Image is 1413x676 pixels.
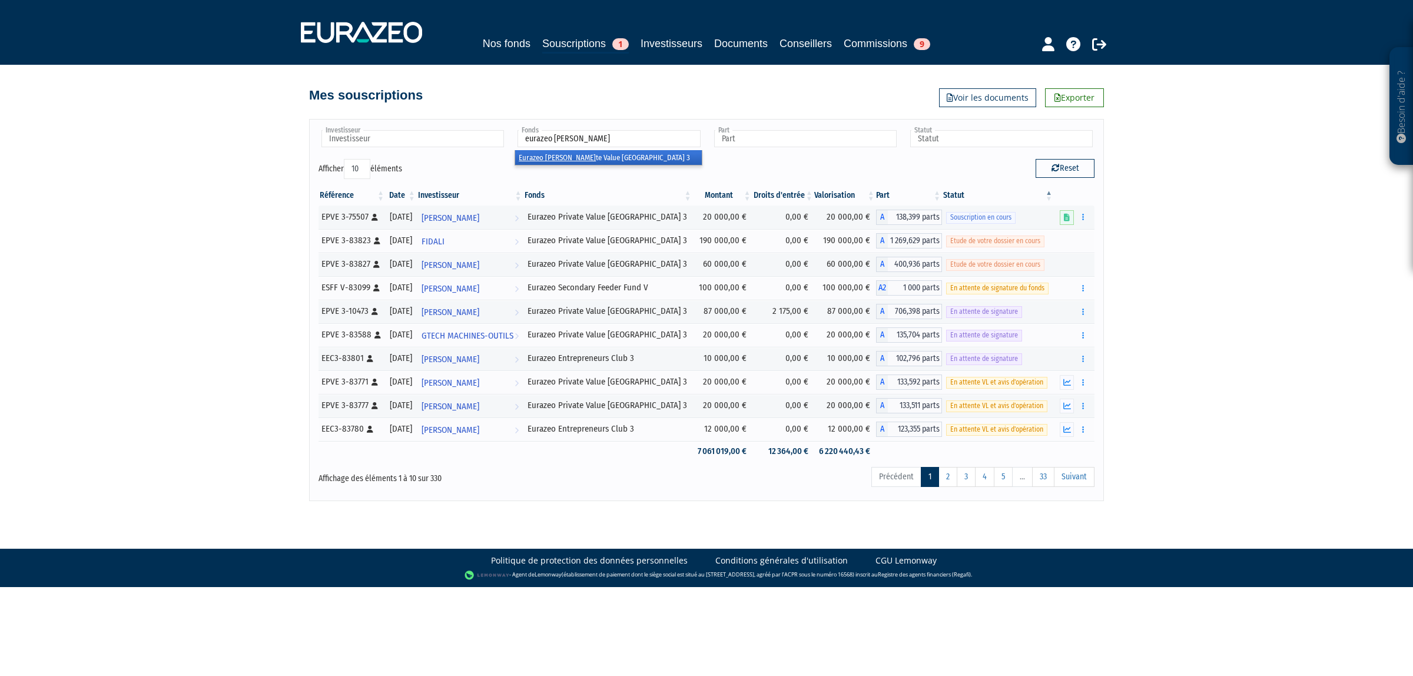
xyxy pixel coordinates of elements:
[528,376,689,388] div: Eurazeo Private Value [GEOGRAPHIC_DATA] 3
[367,355,373,362] i: [Français] Personne physique
[372,214,378,221] i: [Français] Personne physique
[422,301,479,323] span: [PERSON_NAME]
[888,304,942,319] span: 706,398 parts
[752,394,814,417] td: 0,00 €
[878,571,971,578] a: Registre des agents financiers (Regafi)
[422,396,479,417] span: [PERSON_NAME]
[876,257,942,272] div: A - Eurazeo Private Value Europe 3
[528,305,689,317] div: Eurazeo Private Value [GEOGRAPHIC_DATA] 3
[938,467,957,487] a: 2
[465,569,510,581] img: logo-lemonway.png
[372,308,378,315] i: [Français] Personne physique
[814,253,876,276] td: 60 000,00 €
[612,38,629,50] span: 1
[519,153,596,162] em: Eurazeo [PERSON_NAME]
[876,257,888,272] span: A
[321,305,382,317] div: EPVE 3-10473
[714,35,768,52] a: Documents
[946,353,1022,364] span: En attente de signature
[515,278,519,300] i: Voir l'investisseur
[752,229,814,253] td: 0,00 €
[752,206,814,229] td: 0,00 €
[888,422,942,437] span: 123,355 parts
[888,351,942,366] span: 102,796 parts
[876,233,888,248] span: A
[814,370,876,394] td: 20 000,00 €
[417,300,523,323] a: [PERSON_NAME]
[515,254,519,276] i: Voir l'investisseur
[814,300,876,323] td: 87 000,00 €
[876,210,888,225] span: A
[876,210,942,225] div: A - Eurazeo Private Value Europe 3
[946,259,1044,270] span: Etude de votre dossier en cours
[975,467,994,487] a: 4
[422,325,513,347] span: GTECH MACHINES-OUTILS
[693,206,752,229] td: 20 000,00 €
[528,352,689,364] div: Eurazeo Entrepreneurs Club 3
[752,300,814,323] td: 2 175,00 €
[876,375,942,390] div: A - Eurazeo Private Value Europe 3
[752,441,814,462] td: 12 364,00 €
[780,35,832,52] a: Conseillers
[693,323,752,347] td: 20 000,00 €
[417,417,523,441] a: [PERSON_NAME]
[515,231,519,253] i: Voir l'investisseur
[814,185,876,206] th: Valorisation: activer pour trier la colonne par ordre croissant
[321,399,382,412] div: EPVE 3-83777
[876,304,888,319] span: A
[814,441,876,462] td: 6 220 440,43 €
[752,347,814,370] td: 0,00 €
[319,185,386,206] th: Référence : activer pour trier la colonne par ordre croissant
[715,555,848,566] a: Conditions générales d'utilisation
[374,237,380,244] i: [Français] Personne physique
[417,347,523,370] a: [PERSON_NAME]
[390,399,413,412] div: [DATE]
[1036,159,1094,178] button: Reset
[372,402,378,409] i: [Français] Personne physique
[390,352,413,364] div: [DATE]
[309,88,423,102] h4: Mes souscriptions
[373,261,380,268] i: [Français] Personne physique
[876,185,942,206] th: Part: activer pour trier la colonne par ordre croissant
[693,276,752,300] td: 100 000,00 €
[417,253,523,276] a: [PERSON_NAME]
[515,325,519,347] i: Voir l'investisseur
[876,351,888,366] span: A
[321,281,382,294] div: ESFF V-83099
[417,206,523,229] a: [PERSON_NAME]
[888,233,942,248] span: 1 269,629 parts
[515,396,519,417] i: Voir l'investisseur
[321,234,382,247] div: EPVE 3-83823
[491,555,688,566] a: Politique de protection des données personnelles
[693,185,752,206] th: Montant: activer pour trier la colonne par ordre croissant
[528,423,689,435] div: Eurazeo Entrepreneurs Club 3
[390,423,413,435] div: [DATE]
[417,394,523,417] a: [PERSON_NAME]
[888,280,942,296] span: 1 000 parts
[876,351,942,366] div: A - Eurazeo Entrepreneurs Club 3
[319,466,632,485] div: Affichage des éléments 1 à 10 sur 330
[373,284,380,291] i: [Français] Personne physique
[528,399,689,412] div: Eurazeo Private Value [GEOGRAPHIC_DATA] 3
[321,211,382,223] div: EPVE 3-75507
[914,38,930,50] span: 9
[301,22,422,43] img: 1732889491-logotype_eurazeo_blanc_rvb.png
[814,394,876,417] td: 20 000,00 €
[939,88,1036,107] a: Voir les documents
[390,234,413,247] div: [DATE]
[876,304,942,319] div: A - Eurazeo Private Value Europe 3
[390,376,413,388] div: [DATE]
[321,376,382,388] div: EPVE 3-83771
[946,212,1016,223] span: Souscription en cours
[344,159,370,179] select: Afficheréléments
[942,185,1054,206] th: Statut : activer pour trier la colonne par ordre d&eacute;croissant
[321,258,382,270] div: EPVE 3-83827
[515,372,519,394] i: Voir l'investisseur
[515,207,519,229] i: Voir l'investisseur
[321,352,382,364] div: EEC3-83801
[752,370,814,394] td: 0,00 €
[422,419,479,441] span: [PERSON_NAME]
[374,332,381,339] i: [Français] Personne physique
[888,398,942,413] span: 133,511 parts
[528,258,689,270] div: Eurazeo Private Value [GEOGRAPHIC_DATA] 3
